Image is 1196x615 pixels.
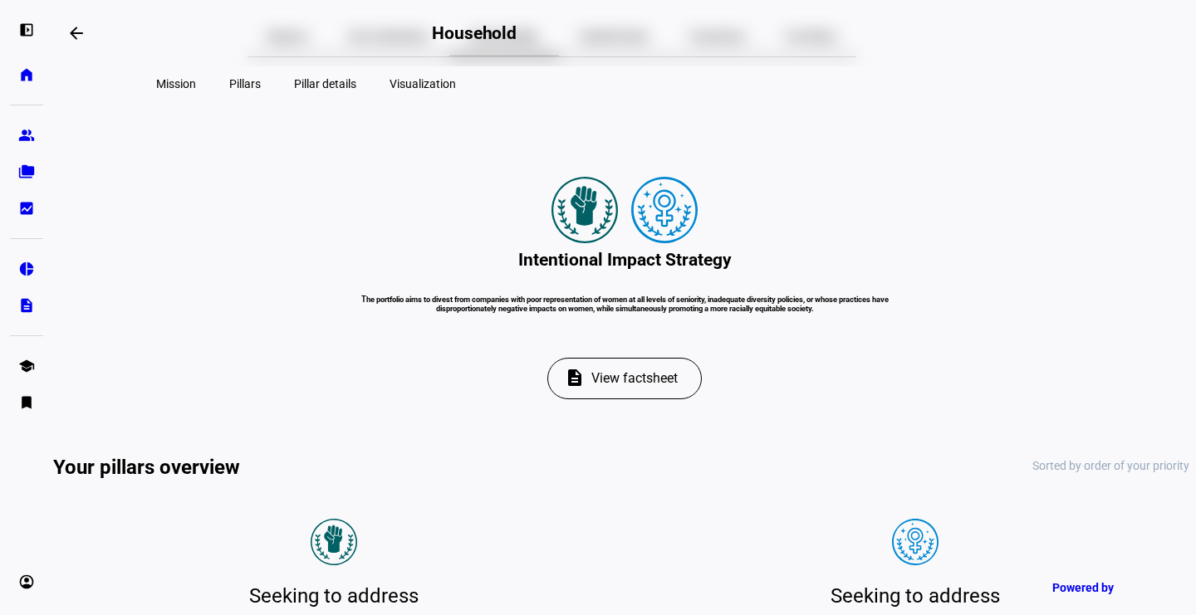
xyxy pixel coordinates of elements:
[18,200,35,217] eth-mat-symbol: bid_landscape
[18,297,35,314] eth-mat-symbol: description
[10,155,43,188] a: folder_copy
[18,66,35,83] eth-mat-symbol: home
[10,119,43,152] a: group
[216,71,274,97] button: Pillars
[432,23,517,43] h2: Household
[18,358,35,374] eth-mat-symbol: school
[10,58,43,91] a: home
[10,192,43,225] a: bid_landscape
[1044,572,1171,603] a: Powered by
[831,578,1000,613] div: Seeking to address
[229,76,261,92] span: Pillars
[66,23,86,43] mat-icon: arrow_backwards
[249,578,419,613] div: Seeking to address
[18,574,35,590] eth-mat-symbol: account_circle
[376,71,469,97] button: Visualization
[53,456,1196,479] h2: Your pillars overview
[547,358,702,399] button: View factsheet
[1032,459,1189,472] div: Sorted by order of your priority
[390,76,456,92] span: Visualization
[591,359,678,398] span: View factsheet
[10,252,43,286] a: pie_chart
[18,261,35,277] eth-mat-symbol: pie_chart
[18,127,35,144] eth-mat-symbol: group
[18,394,35,411] eth-mat-symbol: bookmark
[565,368,585,388] mat-icon: description
[294,76,356,92] span: Pillar details
[18,164,35,180] eth-mat-symbol: folder_copy
[18,22,35,38] eth-mat-symbol: left_panel_open
[892,519,939,565] img: Pillar icon
[143,71,209,97] button: Mission
[551,177,618,243] img: racialJustice.colored.svg
[281,71,370,97] button: Pillar details
[355,295,895,313] h6: The portfolio aims to divest from companies with poor representation of women at all levels of se...
[631,177,698,243] img: womensRights.colored.svg
[311,519,357,565] img: Pillar icon
[156,76,196,92] span: Mission
[518,250,732,270] h2: Intentional Impact Strategy
[10,289,43,322] a: description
